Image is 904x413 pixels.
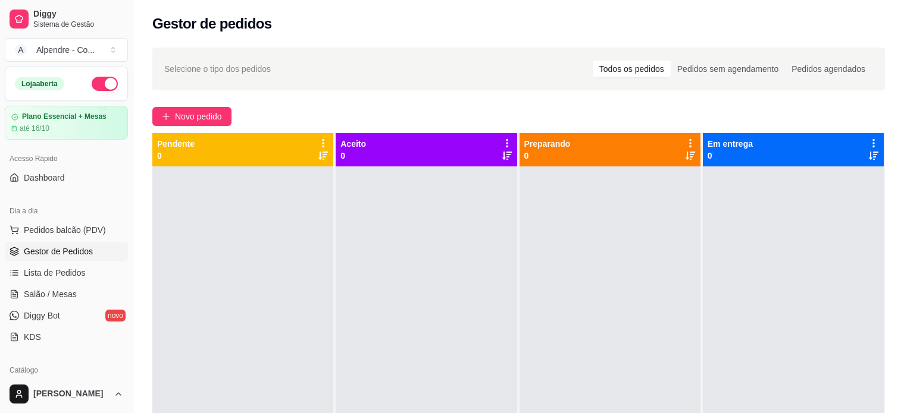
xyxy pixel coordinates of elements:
span: A [15,44,27,56]
span: plus [162,112,170,121]
button: Select a team [5,38,128,62]
span: Pedidos balcão (PDV) [24,224,106,236]
p: 0 [708,150,753,162]
p: Em entrega [708,138,753,150]
p: Pendente [157,138,195,150]
div: Loja aberta [15,77,64,90]
div: Acesso Rápido [5,149,128,168]
span: Diggy [33,9,123,20]
span: Diggy Bot [24,310,60,321]
p: 0 [524,150,571,162]
p: Aceito [340,138,366,150]
span: Selecione o tipo dos pedidos [164,62,271,75]
article: Plano Essencial + Mesas [22,112,107,121]
span: Gestor de Pedidos [24,245,93,257]
span: [PERSON_NAME] [33,389,109,399]
div: Dia a dia [5,201,128,220]
div: Todos os pedidos [593,61,671,77]
span: Dashboard [24,172,65,184]
div: Pedidos agendados [785,61,872,77]
p: Preparando [524,138,571,150]
a: Plano Essencial + Mesasaté 16/10 [5,106,128,140]
span: Novo pedido [175,110,222,123]
span: Sistema de Gestão [33,20,123,29]
span: Salão / Mesas [24,288,77,300]
a: Lista de Pedidos [5,263,128,282]
article: até 16/10 [20,124,49,133]
button: Alterar Status [92,77,118,91]
button: Pedidos balcão (PDV) [5,220,128,239]
a: Salão / Mesas [5,285,128,304]
a: Diggy Botnovo [5,306,128,325]
div: Alpendre - Co ... [36,44,95,56]
button: Novo pedido [152,107,232,126]
div: Catálogo [5,361,128,380]
p: 0 [340,150,366,162]
h2: Gestor de pedidos [152,14,272,33]
a: DiggySistema de Gestão [5,5,128,33]
span: Lista de Pedidos [24,267,86,279]
a: Gestor de Pedidos [5,242,128,261]
span: KDS [24,331,41,343]
a: Dashboard [5,168,128,187]
a: KDS [5,327,128,346]
button: [PERSON_NAME] [5,380,128,408]
div: Pedidos sem agendamento [671,61,785,77]
p: 0 [157,150,195,162]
